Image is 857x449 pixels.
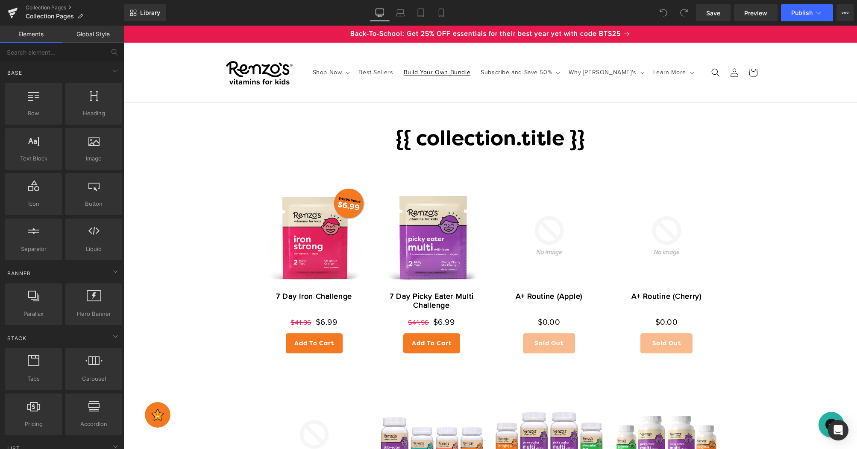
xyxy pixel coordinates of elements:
[8,245,59,254] span: Separator
[431,4,452,21] a: Mobile
[8,420,59,429] span: Pricing
[8,374,59,383] span: Tabs
[285,292,305,301] span: $41.96
[26,13,74,20] span: Collection Pages
[352,38,440,56] summary: Subscribe and Save 50%
[691,383,725,415] iframe: Gorgias live chat messenger
[525,38,574,56] summary: Learn More
[68,199,120,208] span: Button
[26,4,124,11] a: Collection Pages
[487,154,600,267] img: A+ Routine (Cherry)
[192,289,214,303] span: $6.99
[252,154,365,267] img: 7 Day Picky Eater Multi Challenge
[68,109,120,118] span: Heading
[280,43,347,51] span: Build Your Own Bundle
[153,267,229,297] a: 7 Day Iron Challenge
[370,4,390,21] a: Desktop
[517,308,569,328] button: Sold Out
[162,308,219,328] button: Add To Cart
[411,4,431,21] a: Tablet
[62,26,124,43] a: Global Style
[744,9,767,17] span: Preview
[235,43,270,51] span: Best Sellers
[132,104,602,125] h1: {{ collection.title }}
[140,9,160,17] span: Library
[184,38,230,56] summary: Shop Now
[189,43,219,51] span: Shop Now
[230,38,275,56] a: Best Sellers
[390,4,411,21] a: Laptop
[68,154,120,163] span: Image
[280,308,337,328] button: Add To Cart
[532,289,555,303] span: $0.00
[655,4,672,21] button: Undo
[134,154,247,267] img: 7 Day Iron Challenge
[369,154,482,267] img: A+ Routine (Apple)
[252,267,365,297] a: 7 Day Picky Eater Multi Challenge
[530,43,563,51] span: Learn More
[675,4,693,21] button: Redo
[414,289,437,303] span: $0.00
[836,4,854,21] button: More
[68,245,120,254] span: Liquid
[8,309,59,318] span: Parallax
[392,267,459,297] a: A+ Routine (Apple)
[8,109,59,118] span: Row
[124,4,166,21] a: New Library
[508,267,578,297] a: A+ Routine (Cherry)
[734,4,778,21] a: Preview
[445,43,513,51] span: Why [PERSON_NAME]'s
[583,38,602,56] summary: Search
[357,43,428,51] span: Subscribe and Save 50%
[399,308,452,328] button: Sold Out
[167,292,188,301] span: $41.96
[9,4,725,12] p: Back-To-School: Get 25% OFF essentials for their best year yet with code BTS25
[8,199,59,208] span: Icon
[68,309,120,318] span: Hero Banner
[781,4,833,21] button: Publish
[68,420,120,429] span: Accordion
[21,376,47,402] iframe: Button to open loyalty program pop-up
[706,9,720,17] span: Save
[275,38,352,56] a: Build Your Own Bundle
[100,29,172,65] img: Renzo's Vitamins
[8,154,59,163] span: Text Block
[6,69,23,77] span: Base
[6,269,32,277] span: Banner
[440,38,524,56] summary: Why [PERSON_NAME]'s
[828,420,848,440] div: Open Intercom Messenger
[310,289,332,303] span: $6.99
[68,374,120,383] span: Carousel
[6,334,27,342] span: Stack
[791,9,813,16] span: Publish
